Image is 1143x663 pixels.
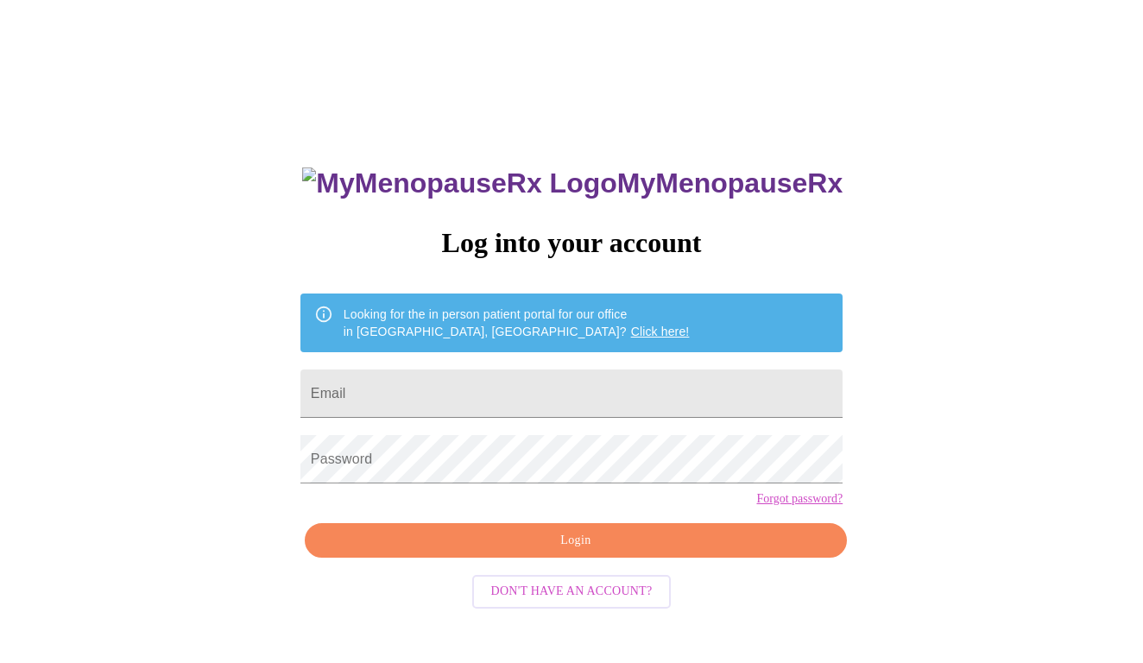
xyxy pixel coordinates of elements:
a: Click here! [631,325,690,338]
div: Looking for the in person patient portal for our office in [GEOGRAPHIC_DATA], [GEOGRAPHIC_DATA]? [344,299,690,347]
a: Forgot password? [756,492,843,506]
img: MyMenopauseRx Logo [302,167,616,199]
button: Login [305,523,847,559]
a: Don't have an account? [468,583,676,597]
button: Don't have an account? [472,575,672,609]
h3: MyMenopauseRx [302,167,843,199]
h3: Log into your account [300,227,843,259]
span: Login [325,530,827,552]
span: Don't have an account? [491,581,653,603]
